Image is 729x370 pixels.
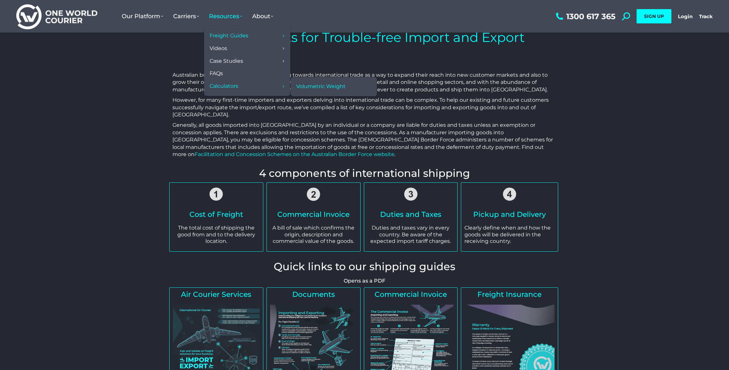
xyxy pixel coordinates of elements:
p: However, for many first-time importers and exporters delving into international trade can be comp... [172,97,557,118]
h2: Cost of Freight [173,211,260,218]
h1: Tips and Hints for Trouble-free Import and Export [205,29,525,46]
h2: Freight Insurance [464,291,555,298]
p: Australian businesses are increasingly looking towards international trade as a way to expand the... [172,72,557,93]
h2: Duties and Taxes [367,211,454,218]
a: Freight Guides [207,30,287,42]
p: A bill of sale which confirms the origin, description and commercial value of the goods. [270,225,357,245]
a: Our Platform [117,6,168,26]
span: Our Platform [122,13,163,20]
span: Volumetric Weight [296,83,346,90]
span: Freight Guides [210,33,248,39]
a: Volumetric Weight [294,80,374,93]
a: Calculators [207,80,287,93]
span: Carriers [173,13,199,20]
a: Login [678,13,693,20]
span: FAQs [210,70,223,77]
span: SIGN UP [644,13,664,19]
h2: Quick links to our shipping guides [172,261,557,272]
a: Facilitation and Concession Schemes on the Australian Border Force website [195,151,394,157]
a: FAQs [207,67,287,80]
h2: Documents [270,291,357,298]
img: One World Courier [16,3,97,30]
h2: Pickup and Delivery [464,211,555,218]
h2: Commercial Invoice [270,211,357,218]
span: Videos [210,45,227,52]
span: Calculators [210,83,238,90]
h2: 4 components of international shipping [172,168,557,178]
a: Case Studies [207,55,287,68]
p: The total cost of shipping the good from and to the delivery location. [173,225,260,245]
h2: Commercial Invoice [367,291,454,298]
h2: Air Courier Services [173,291,260,298]
a: Videos [207,42,287,55]
p: Clearly define when and how the goods will be delivered in the receiving country. [464,225,555,245]
p: Duties and taxes vary in every country. Be aware of the expected import tariff charges. [367,225,454,245]
a: SIGN UP [637,9,671,23]
a: Track [699,13,713,20]
a: Carriers [168,6,204,26]
a: Resources [204,6,247,26]
span: About [252,13,273,20]
span: Resources [209,13,242,20]
h2: Opens as a PDF [172,278,557,284]
a: About [247,6,278,26]
a: 1300 617 365 [554,12,615,20]
p: Generally, all goods imported into [GEOGRAPHIC_DATA] by an individual or a company are liable for... [172,122,557,158]
span: Case Studies [210,58,243,65]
